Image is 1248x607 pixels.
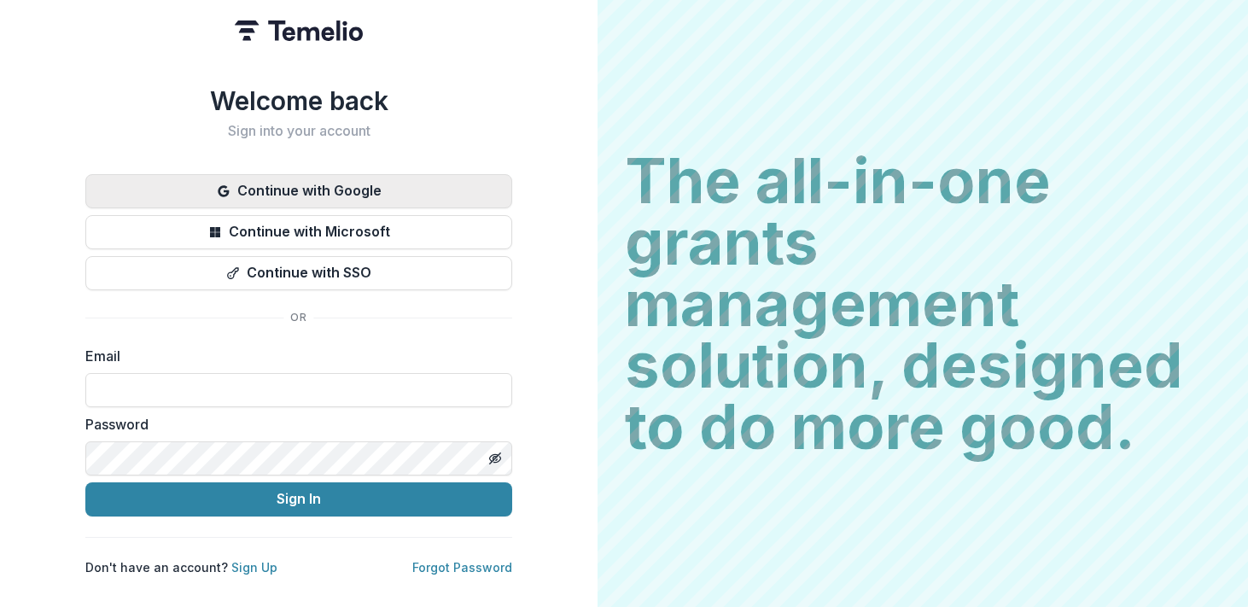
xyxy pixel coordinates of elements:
img: Temelio [235,20,363,41]
h2: Sign into your account [85,123,512,139]
p: Don't have an account? [85,558,277,576]
button: Toggle password visibility [481,445,509,472]
h1: Welcome back [85,85,512,116]
a: Forgot Password [412,560,512,575]
label: Email [85,346,502,366]
button: Sign In [85,482,512,517]
button: Continue with Google [85,174,512,208]
label: Password [85,414,502,435]
button: Continue with SSO [85,256,512,290]
a: Sign Up [231,560,277,575]
button: Continue with Microsoft [85,215,512,249]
